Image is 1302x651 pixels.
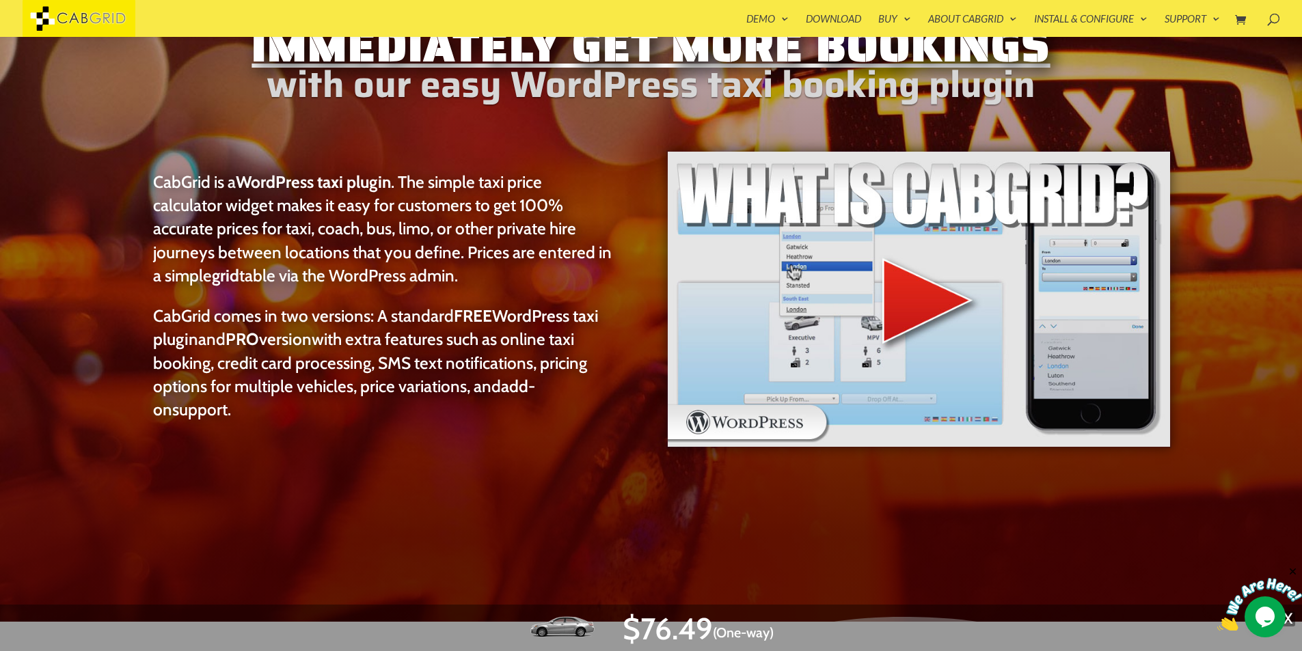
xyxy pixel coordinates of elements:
strong: grid [212,265,239,286]
strong: FREE [454,305,492,326]
strong: PRO [226,329,259,349]
a: Demo [746,14,789,37]
a: Buy [878,14,911,37]
a: PROversion [226,329,312,349]
a: add-on [153,376,535,419]
span: Click to switch [713,620,774,647]
h2: with our easy WordPress taxi booking plugin [131,77,1172,98]
a: Download [806,14,861,37]
a: WordPress taxi booking plugin Intro Video [666,437,1171,451]
iframe: chat widget [1217,566,1302,631]
p: CabGrid is a . The simple taxi price calculator widget makes it easy for customers to get 100% ac... [153,170,612,304]
span: $ [623,611,640,647]
a: About CabGrid [928,14,1017,37]
a: CabGrid Taxi Plugin [23,10,135,24]
img: WordPress taxi booking plugin Intro Video [666,150,1171,448]
img: Standard [528,607,597,647]
span: 76.49 [640,611,713,647]
strong: WordPress taxi plugin [236,171,391,192]
p: CabGrid comes in two versions: A standard and with extra features such as online taxi booking, cr... [153,304,612,421]
a: FREEWordPress taxi plugin [153,305,599,349]
a: Support [1165,14,1220,37]
a: Install & Configure [1034,14,1148,37]
h1: Immediately Get More Bookings [131,21,1172,77]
